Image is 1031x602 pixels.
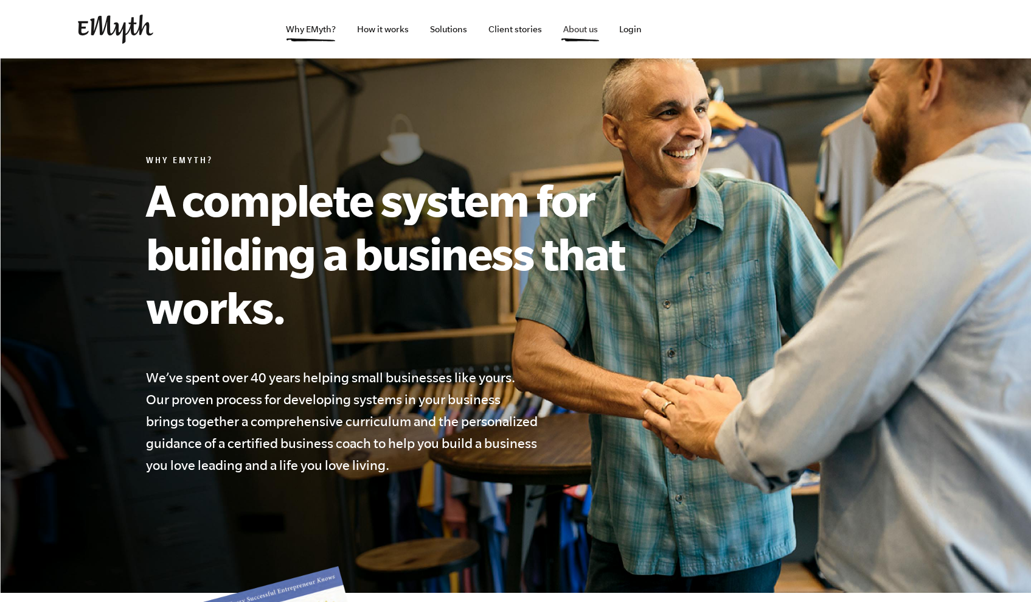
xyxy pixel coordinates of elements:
[78,15,153,44] img: EMyth
[146,156,681,168] h6: Why EMyth?
[146,366,540,476] h4: We’ve spent over 40 years helping small businesses like yours. Our proven process for developing ...
[692,16,820,43] iframe: Embedded CTA
[760,514,1031,602] iframe: Chat Widget
[826,16,954,43] iframe: Embedded CTA
[146,173,681,334] h1: A complete system for building a business that works.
